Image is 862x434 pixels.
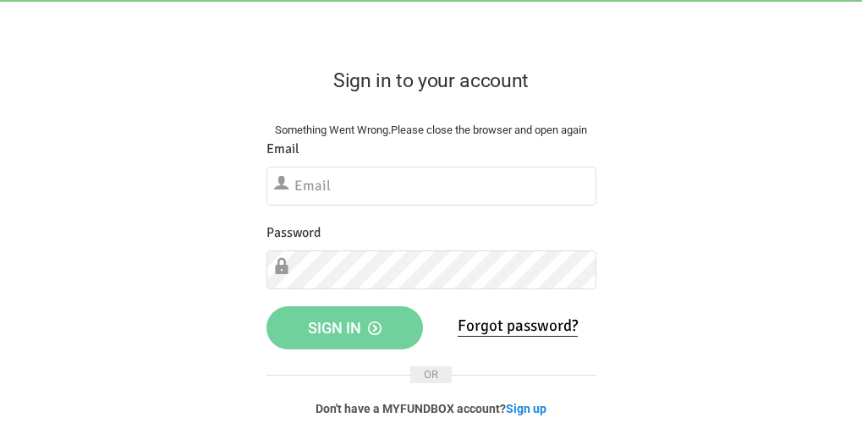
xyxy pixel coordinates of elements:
label: Password [266,222,321,244]
div: Something Went Wrong.Please close the browser and open again [266,122,596,139]
input: Email [266,167,596,206]
button: Sign in [266,306,423,350]
h2: Sign in to your account [266,66,596,96]
span: Sign in [308,319,382,337]
a: Sign up [506,402,546,415]
span: OR [410,366,452,383]
label: Email [266,139,299,160]
a: Forgot password? [458,316,578,337]
p: Don't have a MYFUNDBOX account? [266,400,596,417]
